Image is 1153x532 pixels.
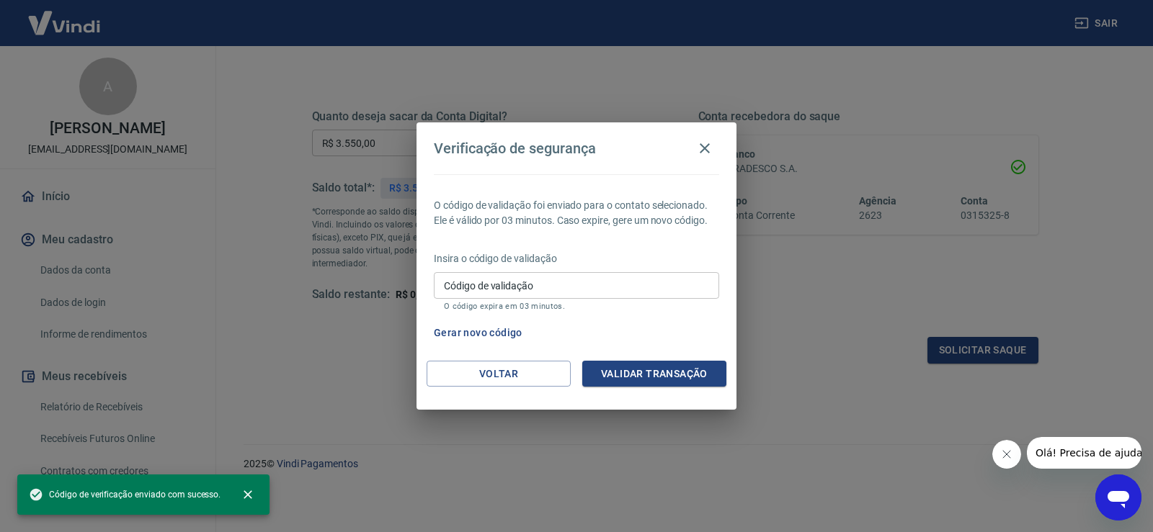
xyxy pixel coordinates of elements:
button: Voltar [427,361,571,387]
p: O código de validação foi enviado para o contato selecionado. Ele é válido por 03 minutos. Caso e... [434,198,719,228]
span: Olá! Precisa de ajuda? [9,10,121,22]
p: O código expira em 03 minutos. [444,302,709,311]
iframe: Fechar mensagem [992,440,1021,469]
p: Insira o código de validação [434,251,719,266]
button: Validar transação [582,361,726,387]
button: Gerar novo código [428,320,528,346]
h4: Verificação de segurança [434,140,596,157]
iframe: Mensagem da empresa [1027,437,1141,469]
span: Código de verificação enviado com sucesso. [29,487,221,502]
iframe: Botão para abrir a janela de mensagens [1095,474,1141,520]
button: close [232,479,264,510]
